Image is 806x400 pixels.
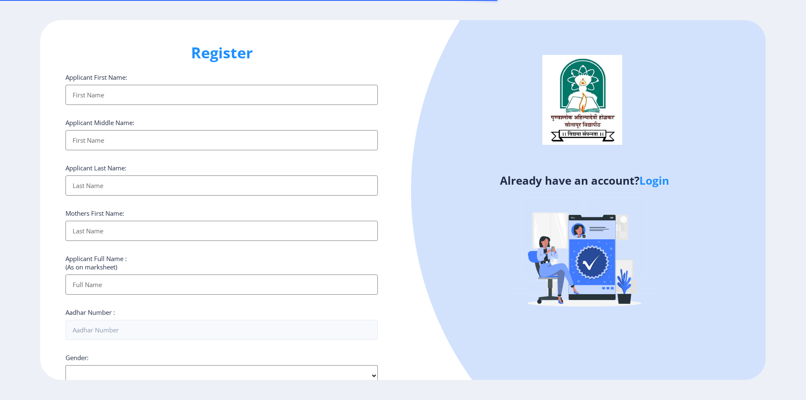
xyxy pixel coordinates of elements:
img: logo [542,55,622,145]
label: Aadhar Number : [65,308,115,316]
input: Last Name [65,221,378,241]
label: Applicant Middle Name: [65,118,134,127]
img: Verified-rafiki.svg [511,181,658,328]
input: Aadhar Number [65,320,378,340]
input: Last Name [65,175,378,196]
label: Gender: [65,353,89,362]
h1: Register [65,43,378,63]
input: Full Name [65,275,378,295]
label: Applicant Last Name: [65,164,126,172]
label: Applicant First Name: [65,73,127,81]
label: Applicant Full Name : (As on marksheet) [65,254,127,271]
a: Login [639,173,669,188]
input: First Name [65,85,378,105]
h4: Already have an account? [409,174,759,187]
label: Mothers First Name: [65,209,124,217]
input: First Name [65,130,378,150]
